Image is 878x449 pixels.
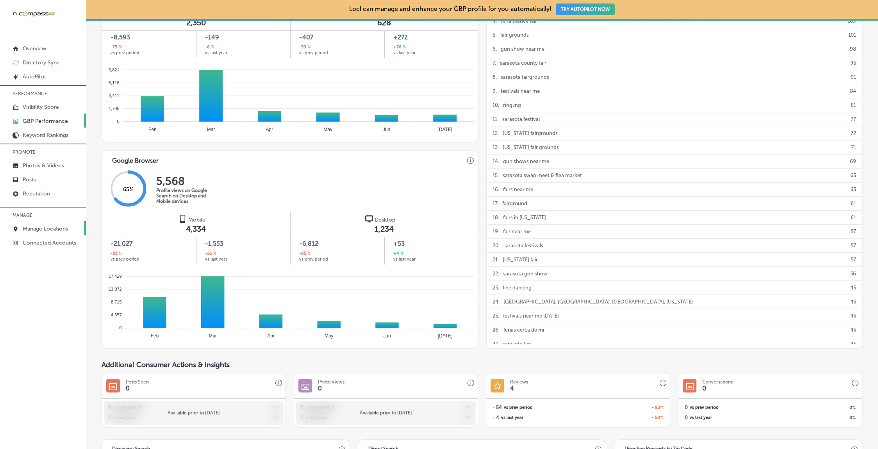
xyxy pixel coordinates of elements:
[690,405,719,410] span: vs prev period
[493,126,499,140] p: 12 .
[318,385,322,392] h1: 0
[493,28,496,42] p: 5 .
[503,309,559,323] p: festivals near me [DATE]
[493,98,499,112] p: 10 .
[851,225,856,238] p: 57
[117,119,119,124] tspan: 0
[205,33,282,42] span: -149
[493,169,499,182] p: 15 .
[493,415,499,421] h2: - 4
[23,73,46,80] p: AutoPilot
[306,250,311,257] span: %
[111,257,139,261] span: vs prev period
[205,239,282,248] span: -1,553
[851,253,856,266] p: 57
[23,176,36,183] p: Posts
[501,70,549,84] p: sarasota fairgrounds
[493,42,497,56] p: 6 .
[437,126,452,132] tspan: [DATE]
[186,18,206,27] span: 2,350
[493,56,496,70] p: 7 .
[503,98,521,112] p: ringling
[503,295,693,309] p: [GEOGRAPHIC_DATA], [GEOGRAPHIC_DATA], [GEOGRAPHIC_DATA], [US_STATE]
[503,154,549,168] p: gun shows near me
[500,56,546,70] p: sarasota county fair
[205,44,214,51] h2: -6
[660,405,664,410] span: %
[851,126,856,140] p: 72
[848,28,856,42] p: 101
[503,169,582,182] p: sarasota swap meet & flea market
[148,126,157,132] tspan: Feb
[502,112,540,126] p: sarasota festival
[493,154,499,168] p: 14 .
[850,169,856,182] p: 65
[266,126,273,132] tspan: Apr
[111,312,122,317] tspan: 4,357
[660,415,664,421] span: %
[23,225,68,232] p: Manage Locations
[503,126,558,140] p: [US_STATE] fairgrounds
[493,211,499,224] p: 18 .
[365,215,373,223] img: logo
[510,385,514,392] h1: 4
[111,300,122,304] tspan: 8,715
[850,337,856,351] p: 45
[23,190,50,197] p: Reputation
[556,4,615,15] button: TRY AUTOPILOT NOW
[578,405,664,410] h2: - 93
[23,162,64,169] p: Photos & Videos
[503,225,531,238] p: fair near me
[493,197,498,210] p: 17 .
[850,84,856,98] p: 84
[188,217,205,223] span: Mobile
[299,250,311,257] h2: -85
[503,281,532,295] p: line dancing
[210,44,214,51] span: %
[493,281,499,295] p: 23 .
[501,14,537,28] p: renaissance fair
[267,333,275,338] tspan: Apr
[402,44,406,51] span: %
[510,379,528,385] h3: Reviews
[851,239,856,252] p: 57
[377,18,391,27] span: 628
[109,67,120,72] tspan: 6,821
[503,239,543,252] p: sarasota festivals
[23,59,60,66] p: Directory Sync
[501,84,540,98] p: festivals near me
[493,70,497,84] p: 8 .
[393,257,416,261] span: vs last year
[493,405,502,410] h2: - 54
[111,51,139,55] span: vs prev period
[106,151,165,167] h3: Google Browser
[690,415,712,420] span: vs last year
[848,14,856,28] p: 169
[393,33,469,42] span: +272
[205,51,227,55] span: vs last year
[493,140,499,154] p: 13 .
[109,273,122,278] tspan: 17,429
[299,51,328,55] span: vs prev period
[325,333,334,338] tspan: May
[23,132,68,138] p: Keyword Rankings
[360,410,412,415] p: Available prior to [DATE]
[685,405,688,410] h2: 0
[383,126,390,132] tspan: Jun
[126,385,130,392] h1: 0
[851,211,856,224] p: 61
[851,98,856,112] p: 81
[503,140,559,154] p: [US_STATE] fair grounds
[685,415,688,421] h2: 0
[156,188,219,204] p: Profile views on Google Search on Desktop and Mobile devices
[151,333,159,338] tspan: Feb
[852,415,856,421] span: %
[850,323,856,337] p: 45
[851,140,856,154] p: 71
[493,239,500,252] p: 20 .
[393,250,403,257] h2: +4
[851,197,856,210] p: 61
[179,215,187,223] img: logo
[851,112,856,126] p: 77
[23,240,76,246] p: Connected Accounts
